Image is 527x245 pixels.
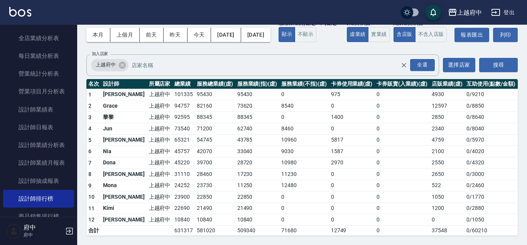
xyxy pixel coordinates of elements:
button: 不含入店販 [415,27,447,42]
th: 卡券使用業績(虛) [329,79,375,89]
td: 28720 [235,157,279,169]
td: 8540 [279,100,329,112]
button: 前天 [140,28,164,42]
td: 24252 [172,180,195,191]
td: 0 [375,225,430,235]
button: 虛業績 [347,27,368,42]
td: 11230 [279,169,329,180]
td: 0 [329,100,375,112]
a: 報表匯出 [454,28,489,42]
label: 加入店家 [92,51,108,57]
button: 昨天 [164,28,187,42]
td: 上越府中 [147,146,172,157]
td: 4930 [430,89,465,100]
td: 22850 [195,191,235,203]
th: 服務業績(指)(虛) [235,79,279,89]
td: 71200 [195,123,235,135]
td: 101335 [172,89,195,100]
td: 2970 [329,157,375,169]
td: 0 [329,191,375,203]
img: Logo [9,7,31,17]
a: 設計師日報表 [3,118,74,136]
td: 62740 [235,123,279,135]
div: 上越府中 [457,8,482,17]
td: 12480 [279,180,329,191]
td: 23900 [172,191,195,203]
button: 顯示 [279,27,295,42]
button: save [426,5,441,20]
td: 0 [375,191,430,203]
td: 上越府中 [147,157,172,169]
td: 上越府中 [147,89,172,100]
td: [PERSON_NAME] [101,134,147,146]
td: 0 [375,203,430,214]
td: 42070 [195,146,235,157]
td: 1050 [430,191,465,203]
th: 互助使用(點數/金額) [465,79,518,89]
td: 10840 [195,214,235,226]
button: 上越府中 [445,5,485,20]
input: 店家名稱 [130,58,414,72]
td: 10960 [279,134,329,146]
td: 17230 [235,169,279,180]
h5: 府中 [24,224,63,231]
td: 45757 [172,146,195,157]
td: 上越府中 [147,100,172,112]
button: 登出 [488,5,518,20]
td: 0 / 2880 [465,203,518,214]
td: 2340 [430,123,465,135]
td: 上越府中 [147,169,172,180]
td: 509340 [235,225,279,235]
td: 0 [329,123,375,135]
button: 本月 [86,28,110,42]
td: 0 / 8040 [465,123,518,135]
td: 0 [329,214,375,226]
td: 0 / 4320 [465,157,518,169]
button: 上個月 [110,28,140,42]
img: Person [6,223,22,239]
div: 上越府中 [91,59,128,71]
td: 73620 [235,100,279,112]
td: 54745 [195,134,235,146]
td: 上越府中 [147,123,172,135]
th: 店販業績(虛) [430,79,465,89]
td: 0 [375,112,430,123]
td: 0 [375,146,430,157]
td: 0 [279,112,329,123]
td: 11250 [235,180,279,191]
td: 1400 [329,112,375,123]
td: 2650 [430,169,465,180]
td: 上越府中 [147,112,172,123]
td: 0 [375,169,430,180]
td: 0 [375,180,430,191]
td: 0 [375,157,430,169]
td: 522 [430,180,465,191]
td: 975 [329,89,375,100]
td: Grace [101,100,147,112]
button: 今天 [187,28,211,42]
td: 94757 [172,100,195,112]
td: [PERSON_NAME] [101,214,147,226]
table: a dense table [86,79,518,236]
span: 5 [88,137,91,143]
th: 名次 [86,79,101,89]
td: 631317 [172,225,195,235]
th: 所屬店家 [147,79,172,89]
th: 卡券販賣(入業績)(虛) [375,79,430,89]
td: 黎黎 [101,112,147,123]
td: 0 [375,214,430,226]
button: 搜尋 [479,58,518,72]
a: 設計師業績分析表 [3,136,74,154]
td: 上越府中 [147,134,172,146]
td: 65321 [172,134,195,146]
a: 營業統計分析表 [3,65,74,83]
button: 選擇店家 [443,58,475,72]
td: 12749 [329,225,375,235]
td: 5817 [329,134,375,146]
td: 33040 [235,146,279,157]
a: 營業項目月分析表 [3,83,74,100]
td: 21490 [235,203,279,214]
th: 服務總業績(虛) [195,79,235,89]
td: 0 [375,123,430,135]
span: 上越府中 [91,61,120,69]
